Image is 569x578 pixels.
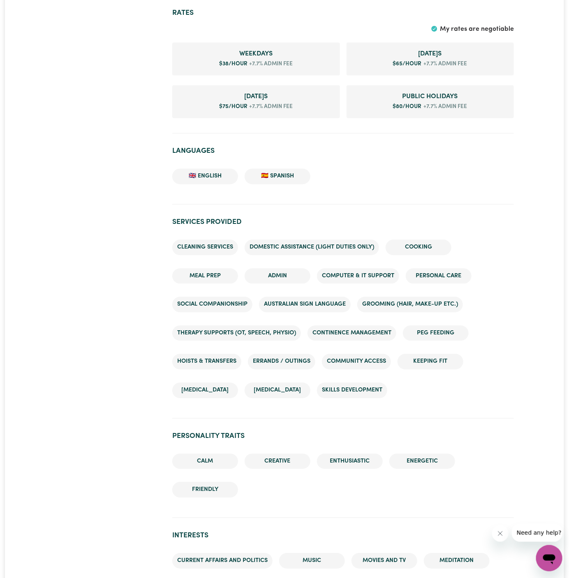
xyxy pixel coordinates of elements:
[172,532,514,540] h2: Interests
[172,269,238,284] li: Meal prep
[389,454,455,470] li: Energetic
[219,62,247,67] span: $ 38 /hour
[308,326,396,341] li: Continence management
[172,326,301,341] li: Therapy Supports (OT, speech, physio)
[317,454,383,470] li: Enthusiastic
[247,103,293,111] span: +7.7% admin fee
[386,240,451,256] li: Cooking
[536,545,562,571] iframe: Button to launch messaging window
[179,92,333,102] span: Sunday rate
[492,525,509,542] iframe: Close message
[172,482,238,498] li: Friendly
[357,297,463,313] li: Grooming (hair, make-up etc.)
[172,354,241,370] li: Hoists & transfers
[245,454,310,470] li: Creative
[245,269,310,284] li: Admin
[393,62,422,67] span: $ 65 /hour
[172,169,238,184] li: 🇬🇧 English
[317,269,399,284] li: Computer & IT Support
[398,354,463,370] li: Keeping fit
[279,553,345,569] li: Music
[179,49,333,59] span: Weekday rate
[172,218,514,227] h2: Services provided
[422,60,467,69] span: +7.7% admin fee
[322,354,391,370] li: Community access
[403,326,469,341] li: PEG feeding
[172,297,252,313] li: Social companionship
[172,383,238,398] li: [MEDICAL_DATA]
[248,354,315,370] li: Errands / Outings
[245,383,310,398] li: [MEDICAL_DATA]
[172,147,514,156] h2: Languages
[247,60,293,69] span: +7.7% admin fee
[172,432,514,441] h2: Personality traits
[172,240,238,256] li: Cleaning services
[219,104,247,110] span: $ 75 /hour
[353,92,508,102] span: Public Holiday rate
[172,454,238,470] li: Calm
[352,553,417,569] li: Movies and TV
[393,104,422,110] span: $ 80 /hour
[172,9,514,17] h2: Rates
[245,240,379,256] li: Domestic assistance (light duties only)
[422,103,467,111] span: +7.7% admin fee
[172,553,273,569] li: Current Affairs and Politics
[353,49,508,59] span: Saturday rate
[406,269,472,284] li: Personal care
[512,524,562,542] iframe: Message from company
[317,383,387,398] li: Skills Development
[259,297,351,313] li: Australian Sign Language
[440,26,514,32] span: My rates are negotiable
[424,553,490,569] li: Meditation
[245,169,310,184] li: 🇪🇸 Spanish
